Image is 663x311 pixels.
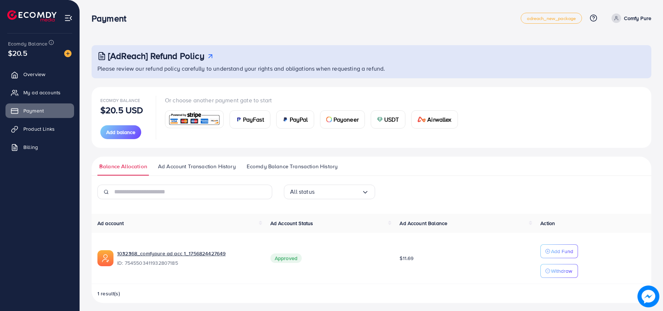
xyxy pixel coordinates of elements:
span: Action [540,220,555,227]
p: Withdraw [551,267,572,275]
span: ID: 7545503411932807185 [117,259,259,267]
p: Add Fund [551,247,573,256]
span: $20.5 [8,48,27,58]
img: logo [7,10,57,21]
a: Overview [5,67,74,82]
img: card [167,111,221,127]
span: Approved [270,253,302,263]
span: USDT [384,115,399,124]
a: adreach_new_package [521,13,582,24]
a: cardUSDT [371,110,405,129]
span: Ad Account Status [270,220,313,227]
span: adreach_new_package [527,16,576,21]
a: My ad accounts [5,85,74,100]
span: Ecomdy Balance [100,97,140,103]
span: Product Links [23,125,55,133]
span: PayPal [290,115,308,124]
span: Ad Account Transaction History [158,162,236,170]
img: card [377,117,383,122]
p: $20.5 USD [100,106,143,114]
p: Or choose another payment gate to start [165,96,464,105]
img: card [417,117,426,122]
span: Add balance [106,129,135,136]
h3: [AdReach] Refund Policy [108,51,204,61]
div: <span class='underline'>1032368_comfypure ad acc 1_1756824427649</span></br>7545503411932807185 [117,250,259,267]
span: Payment [23,107,44,114]
span: Airwallex [427,115,451,124]
span: PayFast [243,115,264,124]
a: Comfy Pure [609,13,651,23]
span: All status [290,186,315,197]
img: image [637,286,659,307]
input: Search for option [315,186,362,197]
a: Payment [5,103,74,118]
span: Balance Allocation [99,162,147,170]
img: card [282,117,288,122]
a: cardPayFast [230,110,270,129]
span: Ad account [97,220,124,227]
h3: Payment [92,13,132,24]
img: image [64,50,72,57]
p: Please review our refund policy carefully to understand your rights and obligations when requesti... [97,64,647,73]
a: card [165,110,224,128]
a: Billing [5,140,74,154]
button: Add Fund [540,244,578,258]
span: Ecomdy Balance [8,40,47,47]
img: card [236,117,242,122]
a: cardPayPal [276,110,314,129]
span: My ad accounts [23,89,61,96]
a: cardAirwallex [411,110,458,129]
button: Withdraw [540,264,578,278]
span: Payoneer [334,115,359,124]
img: ic-ads-acc.e4c84228.svg [97,250,113,266]
span: $11.69 [400,255,413,262]
span: Ecomdy Balance Transaction History [247,162,338,170]
a: cardPayoneer [320,110,365,129]
span: 1 result(s) [97,290,120,297]
div: Search for option [284,185,375,199]
a: 1032368_comfypure ad acc 1_1756824427649 [117,250,259,257]
img: card [326,117,332,122]
span: Overview [23,71,45,78]
p: Comfy Pure [624,14,651,23]
button: Add balance [100,125,141,139]
span: Billing [23,143,38,151]
a: Product Links [5,122,74,136]
span: Ad Account Balance [400,220,447,227]
img: menu [64,14,73,22]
